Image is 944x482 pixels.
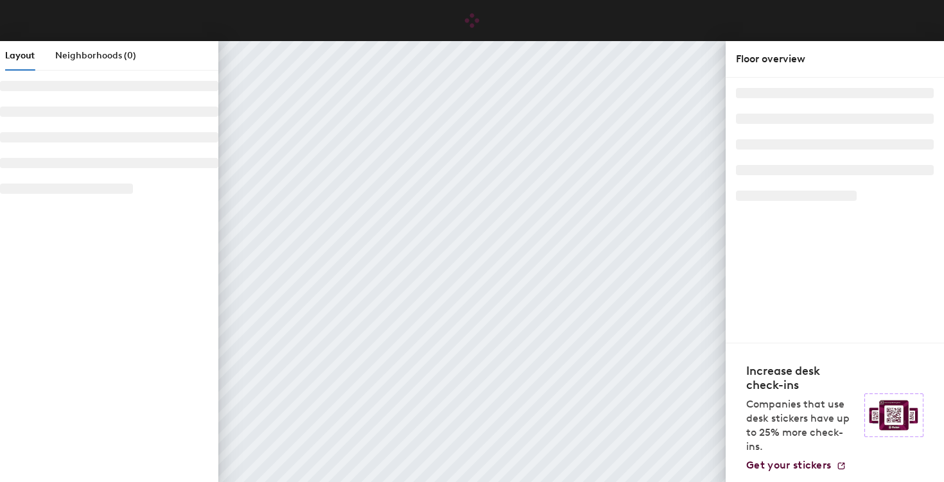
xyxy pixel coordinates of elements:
[746,364,857,392] h4: Increase desk check-ins
[746,459,846,472] a: Get your stickers
[864,393,923,437] img: Sticker logo
[746,459,831,471] span: Get your stickers
[55,50,136,61] span: Neighborhoods (0)
[746,397,857,454] p: Companies that use desk stickers have up to 25% more check-ins.
[736,51,934,67] div: Floor overview
[5,50,35,61] span: Layout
